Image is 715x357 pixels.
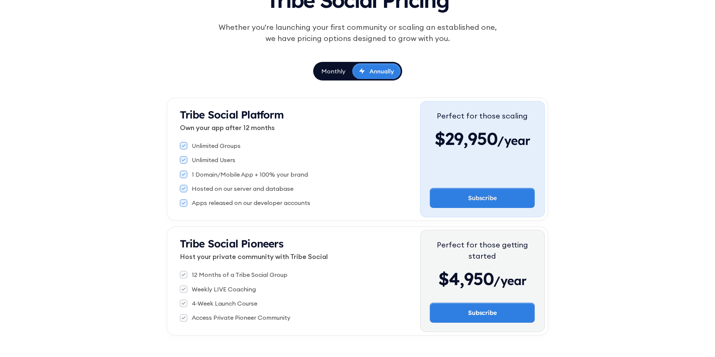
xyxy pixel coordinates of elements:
[192,299,257,307] div: 4-Week Launch Course
[192,271,287,279] div: 12 Months of a Tribe Social Group
[192,170,308,178] div: 1 Domain/Mobile App + 100% your brand
[493,273,526,292] span: /year
[192,156,235,164] div: Unlimited Users
[369,67,394,75] div: Annually
[192,199,310,207] div: Apps released on our developer accounts
[430,303,535,323] a: Subscribe
[180,123,420,133] p: Own your app after 12 months
[180,237,283,250] strong: Tribe Social Pioneers
[192,313,290,322] div: Access Private Pioneer Community
[214,22,500,44] div: Whether you're launching your first community or scaling an established one, we have pricing opti...
[430,268,535,290] div: $4,950
[192,184,293,193] div: Hosted on our server and database
[497,133,530,152] span: /year
[435,127,530,150] div: $29,950
[180,108,284,121] strong: Tribe Social Platform
[430,239,535,262] div: Perfect for those getting started
[430,188,535,208] a: Subscribe
[192,142,241,150] div: Unlimited Groups
[435,110,530,121] div: Perfect for those scaling
[192,285,256,293] div: Weekly LIVE Coaching
[321,67,346,75] div: Monthly
[180,252,420,262] p: Host your private community with Tribe Social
